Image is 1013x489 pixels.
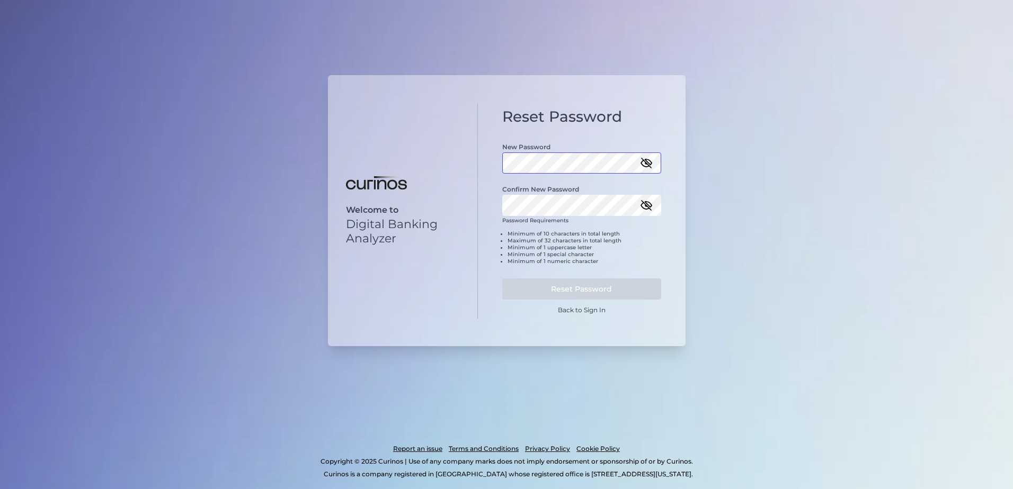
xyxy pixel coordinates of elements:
[502,143,550,151] label: New Password
[508,258,661,265] li: Minimum of 1 numeric character
[449,442,519,455] a: Terms and Conditions
[525,442,570,455] a: Privacy Policy
[55,468,961,481] p: Curinos is a company registered in [GEOGRAPHIC_DATA] whose registered office is [STREET_ADDRESS][...
[502,217,661,273] div: Password Requirements
[508,244,661,251] li: Minimum of 1 uppercase letter
[558,306,606,314] a: Back to Sign In
[502,108,661,126] h1: Reset Password
[576,442,620,455] a: Cookie Policy
[508,251,661,258] li: Minimum of 1 special character
[346,205,460,215] p: Welcome to
[508,230,661,237] li: Minimum of 10 characters in total length
[346,217,460,246] p: Digital Banking Analyzer
[502,185,579,193] label: Confirm New Password
[508,237,661,244] li: Maximum of 32 characters in total length
[346,176,407,190] img: Digital Banking Analyzer
[502,278,661,300] button: Reset Password
[52,455,961,468] p: Copyright © 2025 Curinos | Use of any company marks does not imply endorsement or sponsorship of ...
[393,442,442,455] a: Report an issue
